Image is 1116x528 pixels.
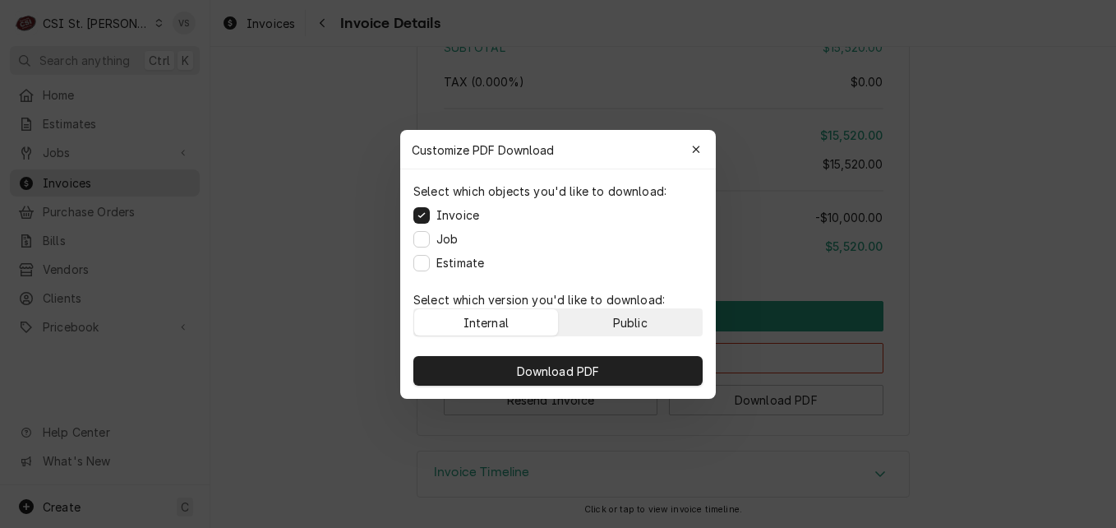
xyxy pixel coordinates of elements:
[436,254,484,271] label: Estimate
[463,313,509,331] div: Internal
[413,356,703,386] button: Download PDF
[413,291,703,308] p: Select which version you'd like to download:
[400,130,716,169] div: Customize PDF Download
[436,230,458,248] label: Job
[514,362,603,379] span: Download PDF
[613,313,648,331] div: Public
[413,183,666,200] p: Select which objects you'd like to download:
[436,206,479,224] label: Invoice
